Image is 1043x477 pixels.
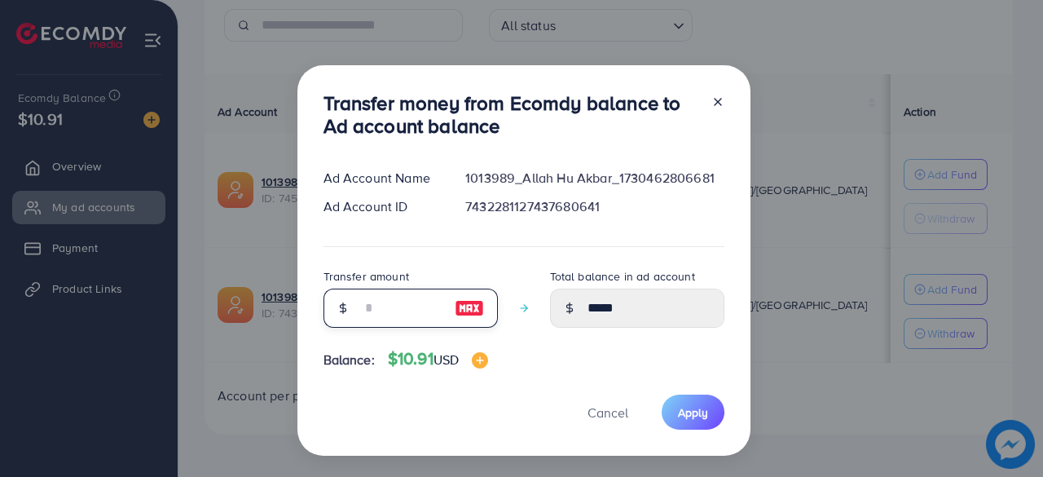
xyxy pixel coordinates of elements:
[550,268,695,285] label: Total balance in ad account
[662,395,724,430] button: Apply
[310,169,453,188] div: Ad Account Name
[388,349,488,369] h4: $10.91
[323,351,375,369] span: Balance:
[472,352,488,369] img: image
[323,91,698,139] h3: Transfer money from Ecomdy balance to Ad account balance
[323,268,409,285] label: Transfer amount
[455,298,484,318] img: image
[588,404,628,422] span: Cancel
[452,169,737,188] div: 1013989_Allah Hu Akbar_1730462806681
[567,395,649,430] button: Cancel
[452,197,737,216] div: 7432281127437680641
[433,351,459,369] span: USD
[678,404,708,421] span: Apply
[310,197,453,216] div: Ad Account ID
